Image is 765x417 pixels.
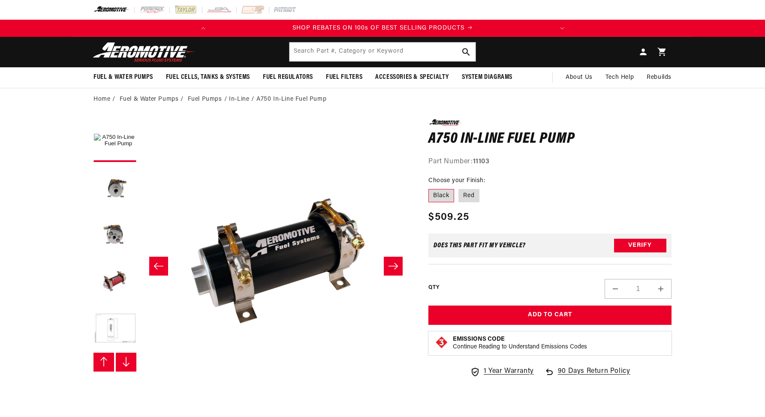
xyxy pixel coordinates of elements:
[93,353,114,372] button: Slide left
[212,24,554,33] div: 1 of 2
[566,74,593,81] span: About Us
[93,95,110,104] a: Home
[428,284,439,291] label: QTY
[289,42,476,61] input: Search Part #, Category or Keyword
[434,242,526,249] div: Does This part fit My vehicle?
[453,343,587,351] p: Continue Reading to Understand Emissions Codes
[292,25,464,31] span: SHOP REBATES ON 100s OF BEST SELLING PRODUCTS
[453,336,587,351] button: Emissions CodeContinue Reading to Understand Emissions Codes
[647,73,672,82] span: Rebuilds
[453,336,505,342] strong: Emissions Code
[256,67,319,87] summary: Fuel Regulators
[473,158,490,165] strong: 11103
[188,95,222,104] a: Fuel Pumps
[428,132,672,146] h1: A750 In-Line Fuel Pump
[599,67,640,88] summary: Tech Help
[640,67,678,88] summary: Rebuilds
[166,73,250,82] span: Fuel Cells, Tanks & Systems
[229,95,256,104] li: In-Line
[559,67,599,88] a: About Us
[93,95,672,104] nav: breadcrumbs
[256,95,326,104] li: A750 In-Line Fuel Pump
[120,95,179,104] a: Fuel & Water Pumps
[384,257,403,276] button: Slide right
[428,306,672,325] button: Add to Cart
[605,73,634,82] span: Tech Help
[428,189,454,203] label: Black
[455,67,519,87] summary: System Diagrams
[93,73,153,82] span: Fuel & Water Pumps
[93,213,136,256] button: Load image 3 in gallery view
[375,73,449,82] span: Accessories & Specialty
[369,67,455,87] summary: Accessories & Specialty
[462,73,512,82] span: System Diagrams
[93,261,136,303] button: Load image 4 in gallery view
[558,366,630,386] span: 90 Days Return Policy
[428,176,486,185] legend: Choose your Finish:
[428,210,469,225] span: $509.25
[93,119,136,162] button: Load image 1 in gallery view
[319,67,369,87] summary: Fuel Filters
[212,24,554,33] div: Announcement
[93,308,136,351] button: Load image 5 in gallery view
[614,239,666,252] button: Verify
[90,42,198,62] img: Aeromotive
[195,20,212,37] button: Translation missing: en.sections.announcements.previous_announcement
[116,353,136,372] button: Slide right
[484,366,534,377] span: 1 Year Warranty
[212,24,554,33] a: SHOP REBATES ON 100s OF BEST SELLING PRODUCTS
[435,336,449,349] img: Emissions code
[544,366,630,386] a: 90 Days Return Policy
[428,156,672,168] div: Part Number:
[149,257,168,276] button: Slide left
[554,20,571,37] button: Translation missing: en.sections.announcements.next_announcement
[458,189,479,203] label: Red
[87,67,160,87] summary: Fuel & Water Pumps
[160,67,256,87] summary: Fuel Cells, Tanks & Systems
[93,166,136,209] button: Load image 2 in gallery view
[326,73,362,82] span: Fuel Filters
[457,42,476,61] button: Search Part #, Category or Keyword
[470,366,534,377] a: 1 Year Warranty
[263,73,313,82] span: Fuel Regulators
[93,119,411,413] media-gallery: Gallery Viewer
[72,20,693,37] slideshow-component: Translation missing: en.sections.announcements.announcement_bar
